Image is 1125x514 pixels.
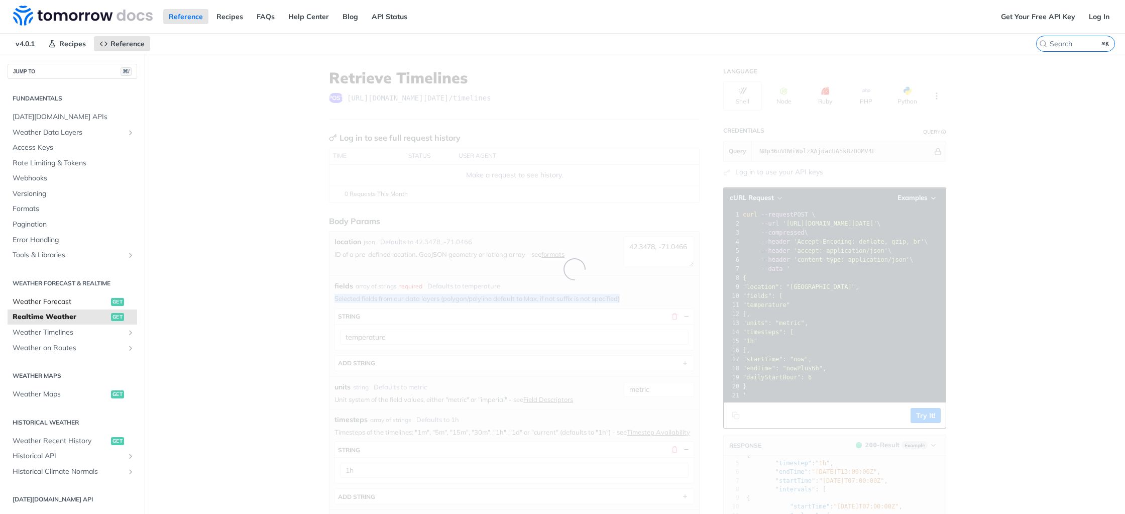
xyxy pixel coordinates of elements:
span: Rate Limiting & Tokens [13,158,135,168]
span: get [111,437,124,445]
span: [DATE][DOMAIN_NAME] APIs [13,112,135,122]
button: Show subpages for Weather Timelines [127,329,135,337]
h2: Weather Maps [8,371,137,380]
a: Rate Limiting & Tokens [8,156,137,171]
span: Reference [110,39,145,48]
span: get [111,313,124,321]
a: [DATE][DOMAIN_NAME] APIs [8,110,137,125]
span: Error Handling [13,235,135,245]
span: get [111,390,124,398]
h2: Historical Weather [8,418,137,427]
span: Realtime Weather [13,312,108,322]
svg: Search [1039,40,1047,48]
span: Versioning [13,189,135,199]
span: Tools & Libraries [13,250,124,260]
a: Weather TimelinesShow subpages for Weather Timelines [8,325,137,340]
a: Error Handling [8,233,137,248]
span: Formats [13,204,135,214]
a: Weather Forecastget [8,294,137,310]
button: JUMP TO⌘/ [8,64,137,79]
a: Recipes [211,9,249,24]
kbd: ⌘K [1099,39,1112,49]
a: Log In [1083,9,1115,24]
a: Historical APIShow subpages for Historical API [8,449,137,464]
a: Reference [94,36,150,51]
a: Access Keys [8,140,137,155]
a: Weather Recent Historyget [8,434,137,449]
span: Webhooks [13,173,135,183]
a: Get Your Free API Key [995,9,1081,24]
a: Formats [8,201,137,217]
a: Blog [337,9,364,24]
span: Recipes [59,39,86,48]
a: Help Center [283,9,334,24]
button: Show subpages for Historical Climate Normals [127,468,135,476]
span: Weather Maps [13,389,108,399]
button: Show subpages for Historical API [127,452,135,460]
h2: [DATE][DOMAIN_NAME] API [8,495,137,504]
span: Weather Forecast [13,297,108,307]
span: v4.0.1 [10,36,40,51]
h2: Fundamentals [8,94,137,103]
a: API Status [366,9,413,24]
a: Realtime Weatherget [8,310,137,325]
a: Historical Climate NormalsShow subpages for Historical Climate Normals [8,464,137,479]
a: Versioning [8,186,137,201]
span: ⌘/ [121,67,132,76]
span: Weather Recent History [13,436,108,446]
a: Weather Mapsget [8,387,137,402]
a: Pagination [8,217,137,232]
h2: Weather Forecast & realtime [8,279,137,288]
a: Weather on RoutesShow subpages for Weather on Routes [8,341,137,356]
button: Show subpages for Weather Data Layers [127,129,135,137]
button: Show subpages for Tools & Libraries [127,251,135,259]
img: Tomorrow.io Weather API Docs [13,6,153,26]
a: FAQs [251,9,280,24]
a: Webhooks [8,171,137,186]
span: get [111,298,124,306]
span: Pagination [13,220,135,230]
span: Historical Climate Normals [13,467,124,477]
span: Historical API [13,451,124,461]
button: Show subpages for Weather on Routes [127,344,135,352]
span: Access Keys [13,143,135,153]
a: Tools & LibrariesShow subpages for Tools & Libraries [8,248,137,263]
span: Weather on Routes [13,343,124,353]
a: Reference [163,9,208,24]
span: Weather Data Layers [13,128,124,138]
a: Weather Data LayersShow subpages for Weather Data Layers [8,125,137,140]
span: Weather Timelines [13,328,124,338]
a: Recipes [43,36,91,51]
